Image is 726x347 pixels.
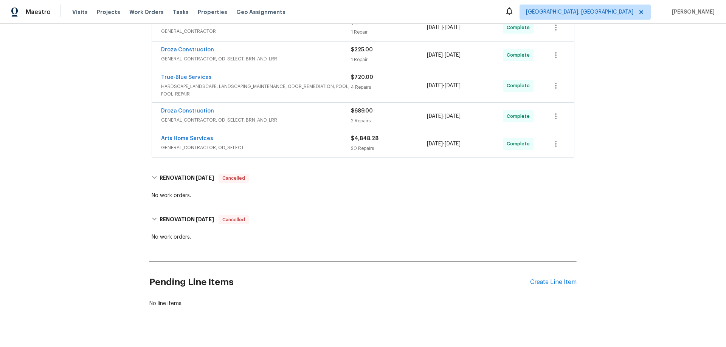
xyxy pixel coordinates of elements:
[161,47,214,52] a: Droza Construction
[427,52,443,58] span: [DATE]
[351,75,373,80] span: $720.00
[445,114,461,119] span: [DATE]
[161,116,351,124] span: GENERAL_CONTRACTOR, OD_SELECT, BRN_AND_LRR
[445,25,461,30] span: [DATE]
[219,216,248,224] span: Cancelled
[161,28,351,35] span: GENERAL_CONTRACTOR
[160,215,214,224] h6: RENOVATION
[196,175,214,180] span: [DATE]
[161,55,351,63] span: GENERAL_CONTRACTOR, OD_SELECT, BRN_AND_LRR
[129,8,164,16] span: Work Orders
[161,83,351,98] span: HARDSCAPE_LANDSCAPE, LANDSCAPING_MAINTENANCE, ODOR_REMEDIATION, POOL, POOL_REPAIR
[351,83,427,91] div: 4 Repairs
[196,217,214,222] span: [DATE]
[26,8,51,16] span: Maestro
[149,265,530,300] h2: Pending Line Items
[161,108,214,114] a: Droza Construction
[445,83,461,88] span: [DATE]
[507,24,533,31] span: Complete
[152,233,574,241] div: No work orders.
[507,140,533,148] span: Complete
[219,174,248,182] span: Cancelled
[351,47,373,52] span: $225.00
[161,75,212,80] a: True-Blue Services
[526,8,633,16] span: [GEOGRAPHIC_DATA], [GEOGRAPHIC_DATA]
[149,300,577,307] div: No line items.
[97,8,120,16] span: Projects
[149,166,577,190] div: RENOVATION [DATE]Cancelled
[149,208,577,232] div: RENOVATION [DATE]Cancelled
[445,141,461,147] span: [DATE]
[427,141,443,147] span: [DATE]
[507,51,533,59] span: Complete
[427,140,461,148] span: -
[427,24,461,31] span: -
[507,113,533,120] span: Complete
[530,279,577,286] div: Create Line Item
[351,108,373,114] span: $689.00
[351,56,427,63] div: 1 Repair
[507,82,533,89] span: Complete
[72,8,88,16] span: Visits
[351,28,427,36] div: 1 Repair
[351,145,427,152] div: 20 Repairs
[161,136,213,141] a: Arts Home Services
[152,192,574,199] div: No work orders.
[161,144,351,151] span: GENERAL_CONTRACTOR, OD_SELECT
[427,51,461,59] span: -
[669,8,715,16] span: [PERSON_NAME]
[351,136,379,141] span: $4,848.28
[427,25,443,30] span: [DATE]
[427,114,443,119] span: [DATE]
[445,52,461,58] span: [DATE]
[427,113,461,120] span: -
[427,82,461,89] span: -
[173,9,189,15] span: Tasks
[236,8,285,16] span: Geo Assignments
[160,174,214,183] h6: RENOVATION
[427,83,443,88] span: [DATE]
[351,117,427,125] div: 2 Repairs
[198,8,227,16] span: Properties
